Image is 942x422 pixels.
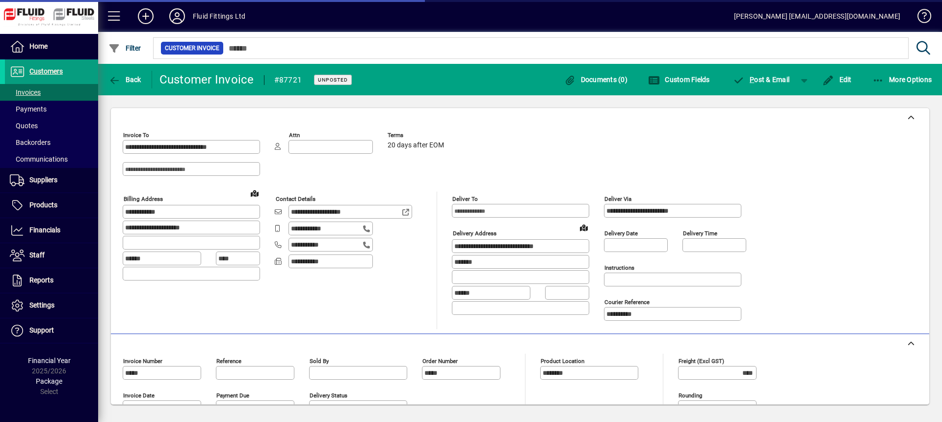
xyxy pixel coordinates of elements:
a: View on map [247,185,262,201]
button: Edit [820,71,854,88]
div: [PERSON_NAME] [EMAIL_ADDRESS][DOMAIN_NAME] [734,8,900,24]
span: Documents (0) [564,76,628,84]
a: Invoices [5,84,98,101]
a: View on map [576,220,592,235]
mat-label: Instructions [604,264,634,271]
mat-label: Attn [289,132,300,139]
span: Custom Fields [648,76,710,84]
a: Suppliers [5,168,98,193]
span: Financials [29,226,60,234]
mat-label: Deliver via [604,196,631,202]
button: Custom Fields [646,71,712,88]
div: Fluid Fittings Ltd [193,8,245,24]
span: Customers [29,67,63,75]
mat-label: Invoice number [123,358,162,365]
span: Settings [29,301,54,309]
a: Communications [5,151,98,168]
div: Customer Invoice [159,72,254,87]
button: Add [130,7,161,25]
a: Home [5,34,98,59]
a: Backorders [5,134,98,151]
span: Products [29,201,57,209]
span: Edit [822,76,852,84]
button: Post & Email [728,71,795,88]
mat-label: Invoice date [123,392,155,399]
span: Suppliers [29,176,57,184]
a: Support [5,318,98,343]
span: Customer Invoice [165,43,219,53]
span: Unposted [318,77,348,83]
mat-label: Reference [216,358,241,365]
span: Quotes [10,122,38,130]
app-page-header-button: Back [98,71,152,88]
span: Payments [10,105,47,113]
a: Products [5,193,98,218]
button: Profile [161,7,193,25]
span: Staff [29,251,45,259]
a: Settings [5,293,98,318]
mat-label: Payment due [216,392,249,399]
a: Quotes [5,117,98,134]
span: ost & Email [733,76,790,84]
mat-label: Delivery time [683,230,717,237]
div: #87721 [274,72,302,88]
a: Knowledge Base [910,2,930,34]
mat-label: Courier Reference [604,299,650,306]
mat-label: Delivery status [310,392,347,399]
mat-label: Product location [541,358,584,365]
a: Staff [5,243,98,268]
mat-label: Sold by [310,358,329,365]
span: Invoices [10,88,41,96]
span: Communications [10,155,68,163]
button: Documents (0) [561,71,630,88]
a: Financials [5,218,98,243]
a: Reports [5,268,98,293]
span: P [750,76,754,84]
mat-label: Deliver To [452,196,478,202]
mat-label: Freight (excl GST) [679,358,724,365]
span: Filter [108,44,141,52]
span: Back [108,76,141,84]
mat-label: Invoice To [123,132,149,139]
mat-label: Rounding [679,392,702,399]
span: Financial Year [28,357,71,365]
span: More Options [872,76,932,84]
span: Support [29,326,54,334]
mat-label: Delivery date [604,230,638,237]
mat-label: Order number [422,358,458,365]
span: Package [36,377,62,385]
span: Backorders [10,139,51,146]
span: Home [29,42,48,50]
a: Payments [5,101,98,117]
span: Reports [29,276,53,284]
button: Filter [106,39,144,57]
span: Terms [388,132,446,139]
button: Back [106,71,144,88]
button: More Options [870,71,935,88]
span: 20 days after EOM [388,141,444,149]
